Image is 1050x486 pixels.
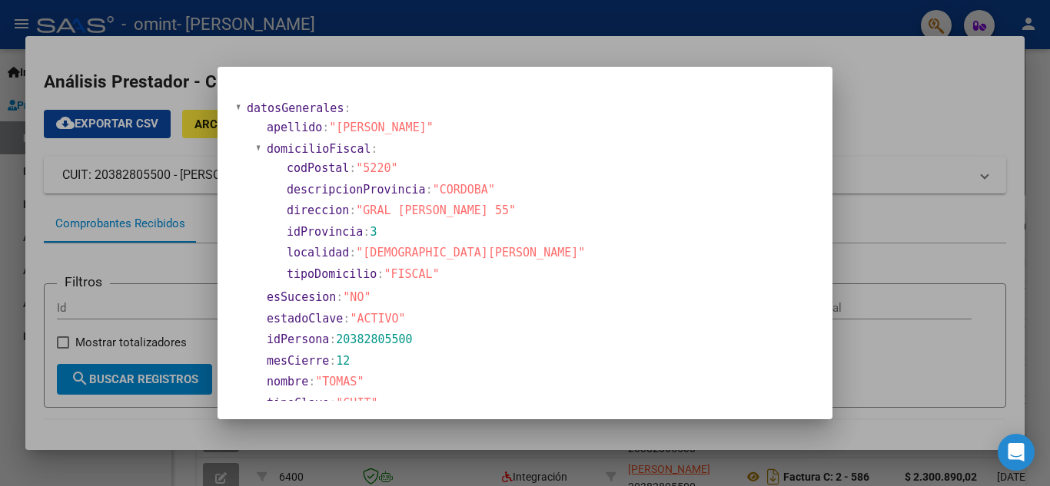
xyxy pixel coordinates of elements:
span: datosGenerales [247,101,344,115]
span: : [349,203,356,217]
span: 12 [336,354,350,368]
div: Open Intercom Messenger [998,434,1035,471]
span: : [322,121,329,134]
span: : [329,396,336,410]
span: : [426,183,433,197]
span: : [377,267,384,281]
span: "[PERSON_NAME]" [329,121,433,134]
span: "ACTIVO" [350,312,405,326]
span: : [363,225,370,239]
span: idProvincia [287,225,363,239]
span: codPostal [287,161,349,175]
span: : [329,354,336,368]
span: tipoClave [267,396,329,410]
span: "CUIT" [336,396,377,410]
span: estadoClave [267,312,343,326]
span: : [349,246,356,260]
span: "CORDOBA" [433,183,495,197]
span: : [344,101,351,115]
span: "NO" [343,290,370,304]
span: tipoDomicilio [287,267,377,281]
span: nombre [267,375,308,388]
span: "[DEMOGRAPHIC_DATA][PERSON_NAME]" [356,246,585,260]
span: localidad [287,246,349,260]
span: apellido [267,121,322,134]
span: "TOMAS" [315,375,364,388]
span: : [370,142,377,156]
span: esSucesion [267,290,336,304]
span: : [336,290,343,304]
span: 3 [370,225,377,239]
span: mesCierre [267,354,329,368]
span: : [308,375,315,388]
span: "5220" [356,161,397,175]
span: descripcionProvincia [287,183,426,197]
span: idPersona [267,332,329,346]
span: domicilioFiscal [267,142,370,156]
span: : [329,332,336,346]
span: "FISCAL" [384,267,439,281]
span: "GRAL [PERSON_NAME] 55" [356,203,516,217]
span: 20382805500 [336,332,412,346]
span: : [349,161,356,175]
span: direccion [287,203,349,217]
span: : [343,312,350,326]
